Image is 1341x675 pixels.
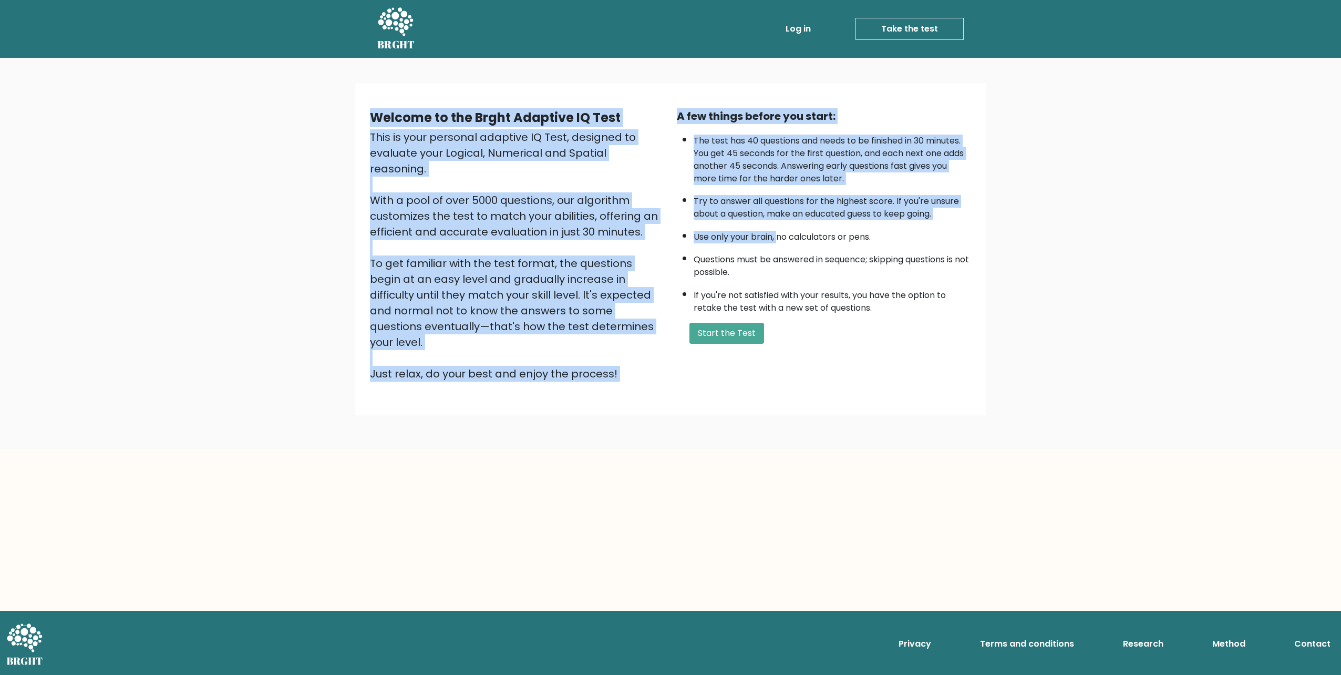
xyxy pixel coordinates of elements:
a: Privacy [894,633,935,654]
b: Welcome to the Brght Adaptive IQ Test [370,109,621,126]
li: Try to answer all questions for the highest score. If you're unsure about a question, make an edu... [694,190,971,220]
a: Terms and conditions [976,633,1078,654]
div: This is your personal adaptive IQ Test, designed to evaluate your Logical, Numerical and Spatial ... [370,129,664,382]
h5: BRGHT [377,38,415,51]
li: The test has 40 questions and needs to be finished in 30 minutes. You get 45 seconds for the firs... [694,129,971,185]
div: A few things before you start: [677,108,971,124]
a: Research [1119,633,1168,654]
li: If you're not satisfied with your results, you have the option to retake the test with a new set ... [694,284,971,314]
a: Log in [781,18,815,39]
a: Contact [1290,633,1335,654]
a: Take the test [855,18,964,40]
a: Method [1208,633,1250,654]
button: Start the Test [689,323,764,344]
a: BRGHT [377,4,415,54]
li: Use only your brain, no calculators or pens. [694,226,971,243]
li: Questions must be answered in sequence; skipping questions is not possible. [694,248,971,279]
